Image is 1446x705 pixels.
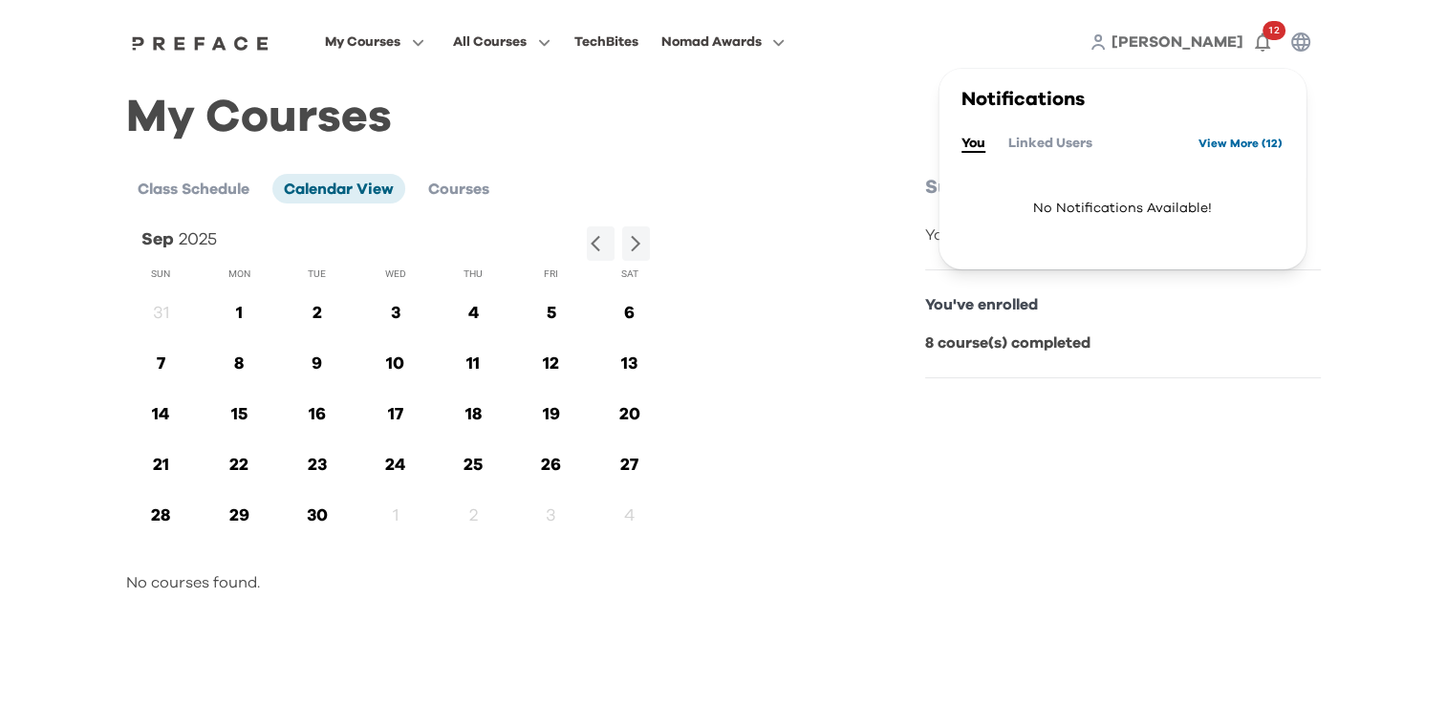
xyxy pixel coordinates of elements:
img: Preface Logo [127,35,274,51]
p: 14 [144,402,178,428]
p: 31 [144,301,178,327]
h1: My Courses [126,107,1321,128]
p: 24 [378,453,412,479]
span: Tue [308,267,326,280]
button: Nomad Awards [655,30,790,54]
p: 4 [613,503,646,529]
p: 16 [300,402,334,428]
a: [PERSON_NAME] [1111,31,1243,53]
p: 4 [457,301,490,327]
p: 2 [300,301,334,327]
p: 2025 [179,226,217,253]
span: Nomad Awards [660,31,761,53]
p: 1 [223,301,256,327]
button: 12 [1243,23,1282,61]
span: Courses [428,182,489,197]
span: [PERSON_NAME] [1111,34,1243,50]
p: 18 [457,402,490,428]
span: All Courses [453,31,527,53]
p: 21 [144,453,178,479]
button: My Courses [319,30,430,54]
span: Class Schedule [138,182,249,197]
p: 9 [300,352,334,377]
p: 23 [300,453,334,479]
p: 8 [223,352,256,377]
p: 22 [223,453,256,479]
span: Calendar View [284,182,394,197]
p: 3 [378,301,412,327]
p: You've enrolled [925,293,1321,316]
p: 26 [534,453,568,479]
b: 8 course(s) completed [925,335,1090,351]
span: My Courses [325,31,400,53]
span: Notifications [961,90,1085,109]
a: Preface Logo [127,34,274,50]
span: Sat [621,267,638,280]
span: Thu [464,267,483,280]
p: 29 [223,503,256,529]
p: 25 [457,453,490,479]
p: 15 [223,402,256,428]
p: 10 [378,352,412,377]
p: 3 [534,503,568,529]
p: 5 [534,301,568,327]
p: 17 [378,402,412,428]
span: 12 [1263,21,1285,40]
span: No Notifications Available! [961,178,1283,239]
p: No courses found. [126,571,845,594]
p: 2 [457,503,490,529]
button: You [961,133,985,154]
p: 11 [457,352,490,377]
p: 19 [534,402,568,428]
p: 12 [534,352,568,377]
div: TechBites [573,31,637,53]
button: All Courses [447,30,556,54]
p: 27 [613,453,646,479]
span: Wed [384,267,405,280]
p: 7 [144,352,178,377]
button: Linked Users [1008,133,1092,154]
p: 13 [613,352,646,377]
span: Mon [228,267,250,280]
a: View More (12) [1198,128,1283,159]
p: 6 [613,301,646,327]
p: 28 [144,503,178,529]
span: Fri [544,267,558,280]
p: 1 [378,503,412,529]
span: Sun [151,267,170,280]
p: Sep [141,226,174,253]
p: 30 [300,503,334,529]
p: 20 [613,402,646,428]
